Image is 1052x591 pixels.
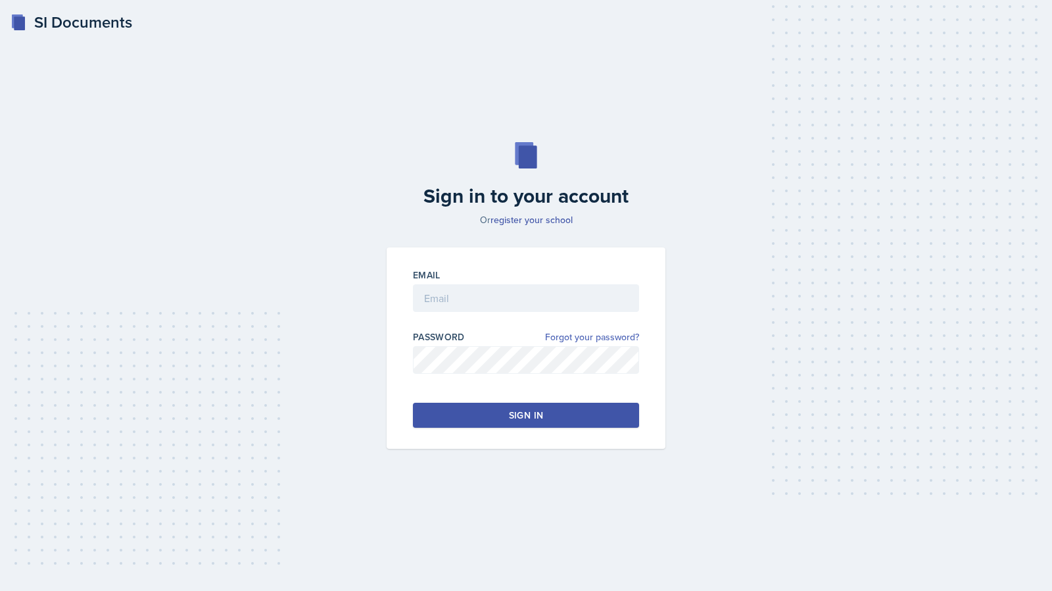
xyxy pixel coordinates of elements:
[379,184,673,208] h2: Sign in to your account
[413,284,639,312] input: Email
[413,269,441,282] label: Email
[379,213,673,226] p: Or
[490,213,573,226] a: register your school
[11,11,132,34] a: SI Documents
[509,409,543,422] div: Sign in
[413,403,639,428] button: Sign in
[413,330,465,344] label: Password
[545,330,639,344] a: Forgot your password?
